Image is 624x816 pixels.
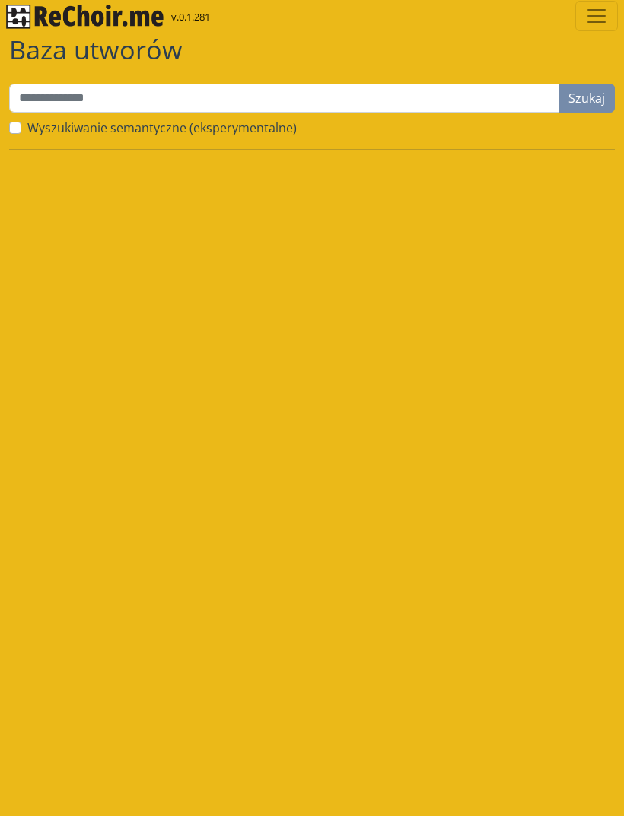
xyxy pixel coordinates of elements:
span: Baza utworów [9,31,183,67]
label: Wyszukiwanie semantyczne (eksperymentalne) [27,119,297,137]
span: v.0.1.281 [171,10,210,25]
button: Toggle navigation [575,1,618,31]
img: rekłajer mi [6,5,164,29]
button: Szukaj [559,84,615,113]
